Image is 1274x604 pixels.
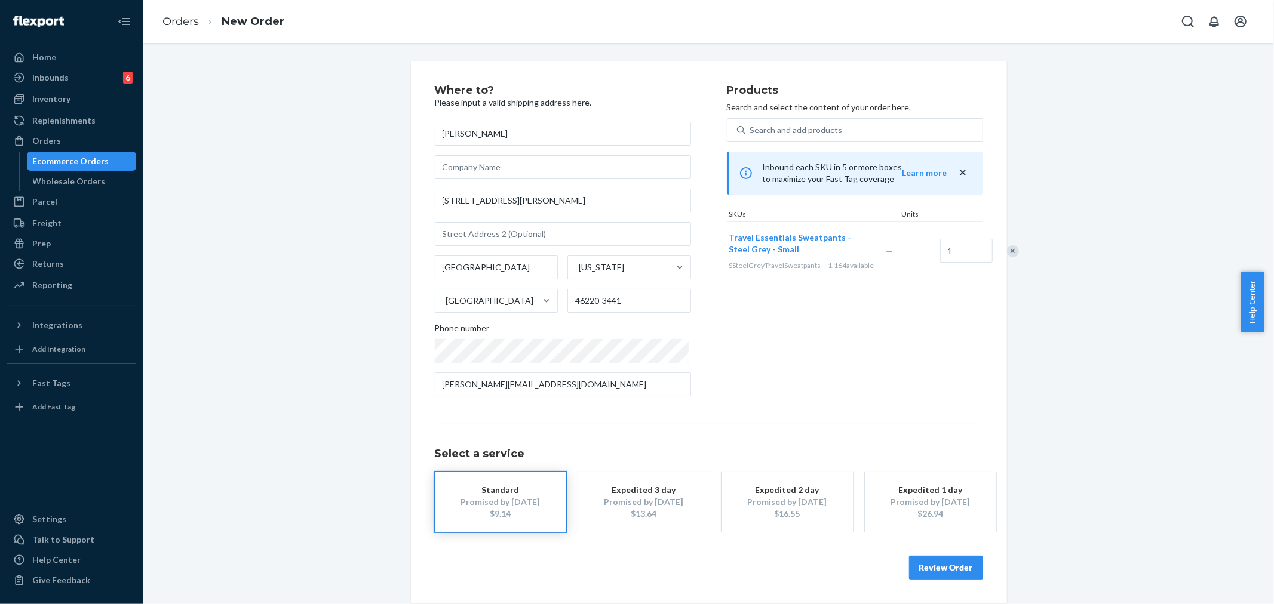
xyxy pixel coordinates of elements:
[153,4,294,39] ol: breadcrumbs
[32,72,69,84] div: Inbounds
[32,513,66,525] div: Settings
[7,192,136,211] a: Parcel
[162,15,199,28] a: Orders
[435,189,691,212] input: Street Address
[883,484,978,496] div: Expedited 1 day
[435,122,691,146] input: First & Last Name
[7,254,136,273] a: Returns
[886,246,894,256] span: —
[727,101,983,113] p: Search and select the content of your order here.
[1241,272,1264,332] button: Help Center
[567,289,691,313] input: ZIP Code
[1007,245,1019,257] div: Remove Item
[7,276,136,295] a: Reporting
[7,550,136,569] a: Help Center
[578,261,579,273] input: [US_STATE]
[7,340,136,359] a: Add Integration
[7,234,136,253] a: Prep
[453,508,548,520] div: $9.14
[729,232,852,254] span: Travel Essentials Sweatpants - Steel Grey - Small
[27,152,137,171] a: Ecommerce Orders
[435,472,566,532] button: StandardPromised by [DATE]$9.14
[123,72,133,84] div: 6
[7,68,136,87] a: Inbounds6
[32,344,85,354] div: Add Integration
[435,448,983,460] h1: Select a service
[435,322,490,339] span: Phone number
[32,115,96,127] div: Replenishments
[13,16,64,27] img: Flexport logo
[7,316,136,335] button: Integrations
[909,556,983,580] button: Review Order
[727,209,900,221] div: SKUs
[32,258,64,270] div: Returns
[883,508,978,520] div: $26.94
[739,496,835,508] div: Promised by [DATE]
[32,51,56,63] div: Home
[222,15,284,28] a: New Order
[750,124,843,136] div: Search and add products
[435,155,691,179] input: Company Name
[739,508,835,520] div: $16.55
[7,131,136,150] a: Orders
[596,508,692,520] div: $13.64
[7,90,136,109] a: Inventory
[902,167,947,179] button: Learn more
[883,496,978,508] div: Promised by [DATE]
[33,175,106,187] div: Wholesale Orders
[739,484,835,496] div: Expedited 2 day
[32,554,81,566] div: Help Center
[727,152,983,195] div: Inbound each SKU in 5 or more boxes to maximize your Fast Tag coverage
[32,534,94,546] div: Talk to Support
[865,472,996,532] button: Expedited 1 dayPromised by [DATE]$26.94
[435,85,691,97] h2: Where to?
[7,397,136,417] a: Add Fast Tag
[7,530,136,549] a: Talk to Support
[1229,10,1252,33] button: Open account menu
[446,295,534,307] div: [GEOGRAPHIC_DATA]
[578,472,710,532] button: Expedited 3 dayPromised by [DATE]$13.64
[435,372,691,396] input: Email (Only Required for International)
[32,377,70,389] div: Fast Tags
[7,48,136,67] a: Home
[722,472,853,532] button: Expedited 2 dayPromised by [DATE]$16.55
[7,111,136,130] a: Replenishments
[32,217,62,229] div: Freight
[453,484,548,496] div: Standard
[1176,10,1200,33] button: Open Search Box
[7,510,136,529] a: Settings
[32,402,75,412] div: Add Fast Tag
[32,196,57,208] div: Parcel
[435,255,558,279] input: City
[33,155,109,167] div: Ecommerce Orders
[32,135,61,147] div: Orders
[828,261,874,270] span: 1,164 available
[7,214,136,233] a: Freight
[27,172,137,191] a: Wholesale Orders
[112,10,136,33] button: Close Navigation
[596,484,692,496] div: Expedited 3 day
[435,222,691,246] input: Street Address 2 (Optional)
[1202,10,1226,33] button: Open notifications
[729,232,872,255] button: Travel Essentials Sweatpants - Steel Grey - Small
[445,295,446,307] input: [GEOGRAPHIC_DATA]
[729,261,821,270] span: SSteelGreyTravelSweatpants
[32,319,82,331] div: Integrations
[727,85,983,97] h2: Products
[32,238,51,249] div: Prep
[32,574,90,586] div: Give Feedback
[435,97,691,109] p: Please input a valid shipping address here.
[32,93,70,105] div: Inventory
[596,496,692,508] div: Promised by [DATE]
[7,374,136,393] button: Fast Tags
[453,496,548,508] div: Promised by [DATE]
[7,571,136,590] button: Give Feedback
[579,261,624,273] div: [US_STATE]
[957,167,969,179] button: close
[900,209,953,221] div: Units
[32,279,72,291] div: Reporting
[940,239,993,263] input: Quantity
